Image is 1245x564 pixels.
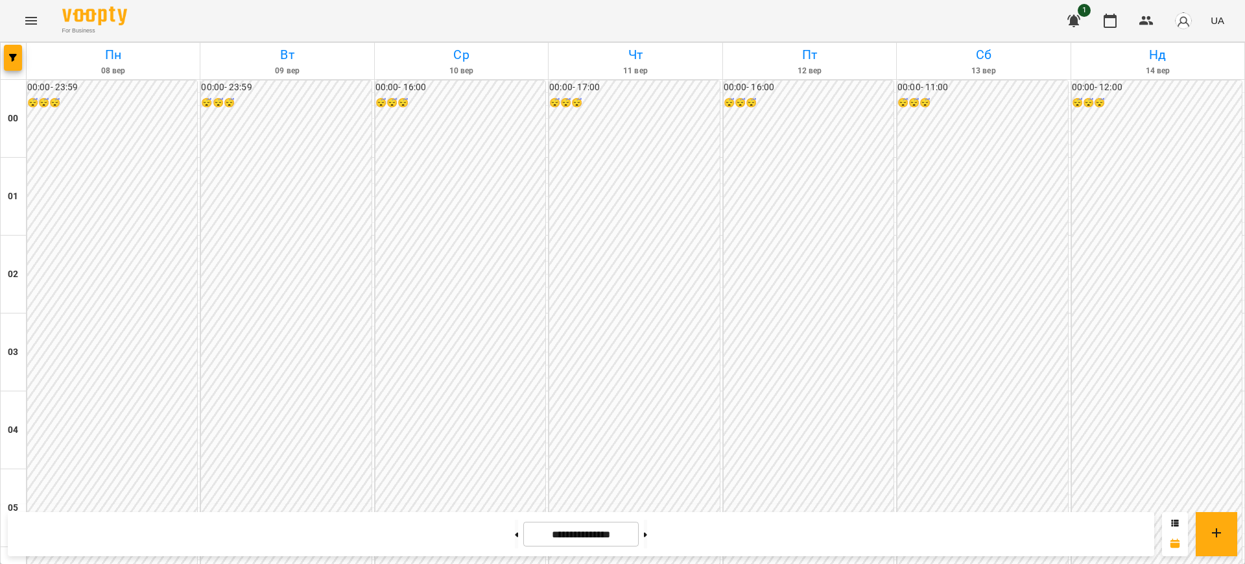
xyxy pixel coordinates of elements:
span: For Business [62,27,127,35]
h6: 00:00 - 11:00 [897,80,1067,95]
h6: 00:00 - 12:00 [1072,80,1242,95]
h6: 03 [8,345,18,360]
h6: Пт [725,45,894,65]
h6: 00:00 - 23:59 [201,80,371,95]
h6: Сб [899,45,1068,65]
span: 1 [1078,4,1091,17]
h6: 😴😴😴 [27,96,197,110]
h6: 00:00 - 16:00 [724,80,894,95]
button: Menu [16,5,47,36]
button: UA [1205,8,1229,32]
h6: 😴😴😴 [724,96,894,110]
h6: 00:00 - 16:00 [375,80,545,95]
span: UA [1211,14,1224,27]
h6: 05 [8,501,18,515]
h6: 11 вер [551,65,720,77]
img: Voopty Logo [62,6,127,25]
h6: 😴😴😴 [897,96,1067,110]
h6: 00 [8,112,18,126]
h6: Вт [202,45,372,65]
h6: 09 вер [202,65,372,77]
h6: 13 вер [899,65,1068,77]
h6: 00:00 - 17:00 [549,80,719,95]
h6: 00:00 - 23:59 [27,80,197,95]
h6: 02 [8,267,18,282]
h6: 04 [8,423,18,437]
img: avatar_s.png [1174,12,1192,30]
h6: 😴😴😴 [375,96,545,110]
h6: Пн [29,45,198,65]
h6: 😴😴😴 [201,96,371,110]
h6: 08 вер [29,65,198,77]
h6: 14 вер [1073,65,1242,77]
h6: 😴😴😴 [1072,96,1242,110]
h6: 12 вер [725,65,894,77]
h6: Чт [551,45,720,65]
h6: 😴😴😴 [549,96,719,110]
h6: Ср [377,45,546,65]
h6: 01 [8,190,18,204]
h6: 10 вер [377,65,546,77]
h6: Нд [1073,45,1242,65]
